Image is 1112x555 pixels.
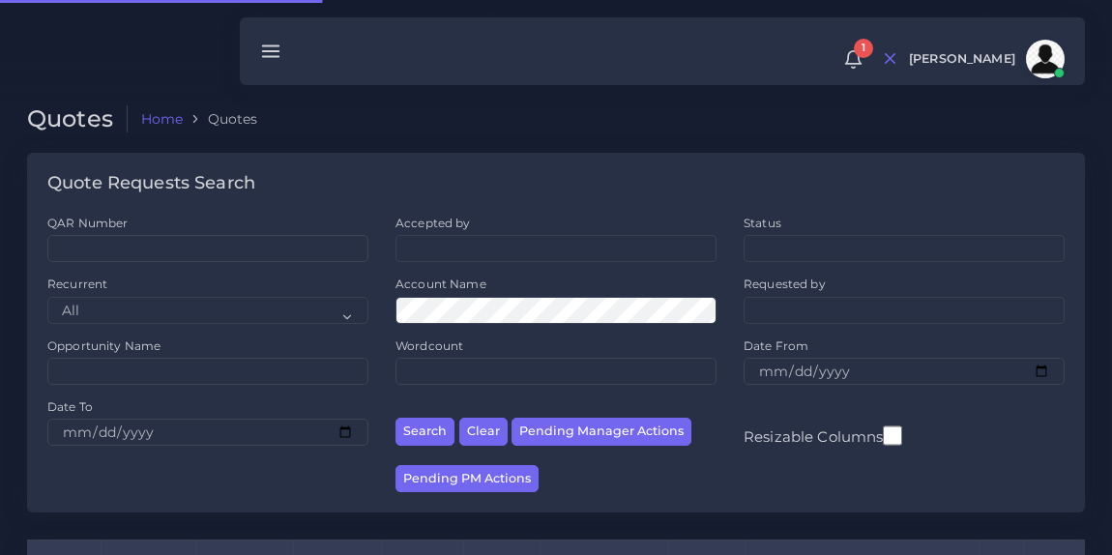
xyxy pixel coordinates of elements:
label: QAR Number [47,215,128,231]
a: 1 [836,49,870,70]
button: Search [395,418,454,446]
span: 1 [854,39,873,58]
label: Accepted by [395,215,471,231]
label: Recurrent [47,276,107,292]
label: Requested by [744,276,826,292]
h4: Quote Requests Search [47,173,255,194]
label: Account Name [395,276,486,292]
a: Home [141,109,184,129]
span: [PERSON_NAME] [909,53,1015,66]
button: Clear [459,418,508,446]
img: avatar [1026,40,1065,78]
label: Opportunity Name [47,337,161,354]
label: Date From [744,337,808,354]
button: Pending Manager Actions [512,418,691,446]
button: Pending PM Actions [395,465,539,493]
a: [PERSON_NAME]avatar [899,40,1071,78]
h2: Quotes [27,105,128,133]
label: Wordcount [395,337,463,354]
label: Status [744,215,781,231]
li: Quotes [183,109,257,129]
label: Date To [47,398,93,415]
input: Resizable Columns [883,424,902,448]
label: Resizable Columns [744,424,902,448]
